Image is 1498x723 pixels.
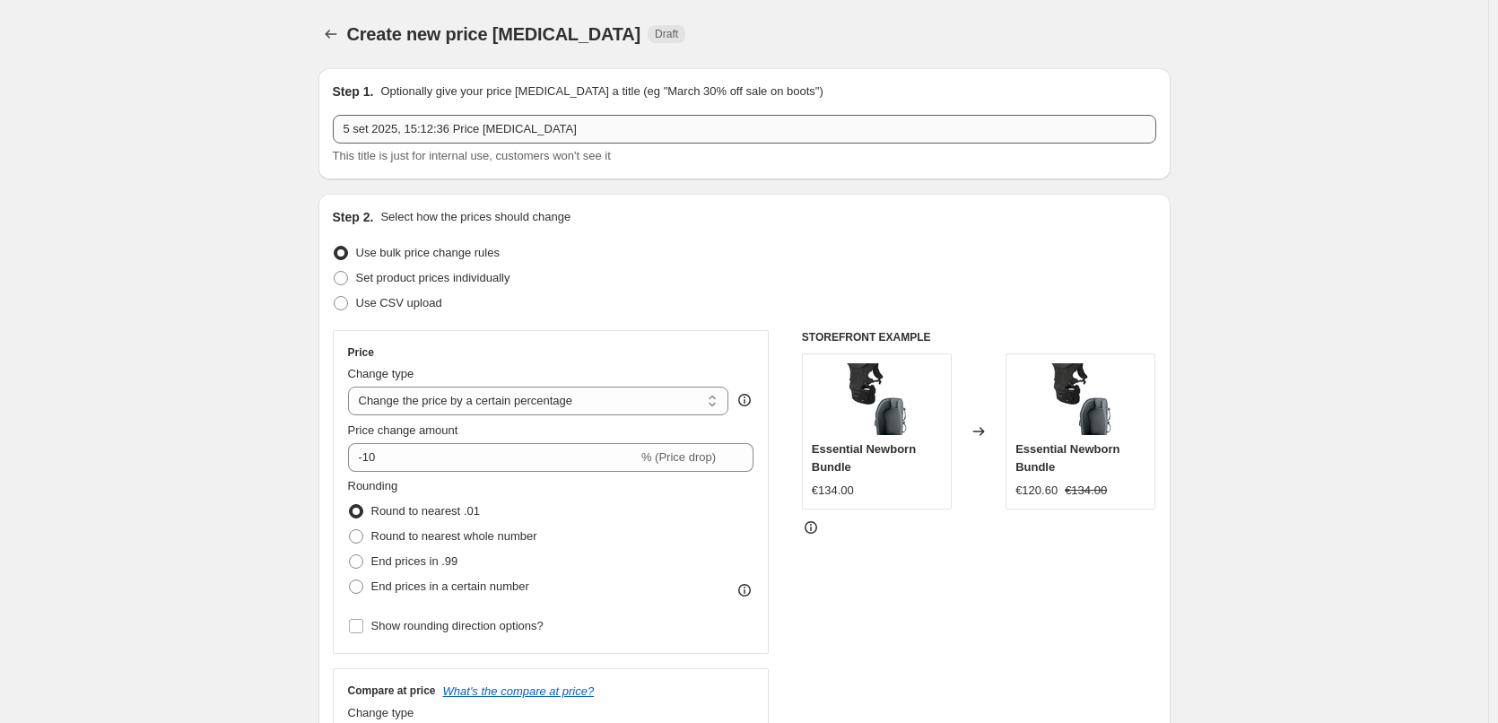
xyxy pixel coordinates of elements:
[1045,363,1117,435] img: EssentialNewbornBundle_80x.jpg
[1015,442,1119,474] span: Essential Newborn Bundle
[348,443,638,472] input: -15
[318,22,344,47] button: Price change jobs
[812,483,854,497] span: €134.00
[333,83,374,100] h2: Step 1.
[802,330,1156,344] h6: STOREFRONT EXAMPLE
[641,450,716,464] span: % (Price drop)
[347,24,641,44] span: Create new price [MEDICAL_DATA]
[348,367,414,380] span: Change type
[371,619,544,632] span: Show rounding direction options?
[1065,483,1107,497] span: €134.00
[333,149,611,162] span: This title is just for internal use, customers won't see it
[348,479,398,492] span: Rounding
[348,345,374,360] h3: Price
[371,579,529,593] span: End prices in a certain number
[736,391,753,409] div: help
[356,246,500,259] span: Use bulk price change rules
[371,529,537,543] span: Round to nearest whole number
[333,208,374,226] h2: Step 2.
[1015,483,1058,497] span: €120.60
[348,706,414,719] span: Change type
[655,27,678,41] span: Draft
[333,115,1156,144] input: 30% off holiday sale
[356,271,510,284] span: Set product prices individually
[356,296,442,309] span: Use CSV upload
[348,684,436,698] h3: Compare at price
[348,423,458,437] span: Price change amount
[371,504,480,518] span: Round to nearest .01
[840,363,912,435] img: EssentialNewbornBundle_80x.jpg
[380,83,823,100] p: Optionally give your price [MEDICAL_DATA] a title (eg "March 30% off sale on boots")
[380,208,570,226] p: Select how the prices should change
[812,442,916,474] span: Essential Newborn Bundle
[371,554,458,568] span: End prices in .99
[443,684,595,698] button: What's the compare at price?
